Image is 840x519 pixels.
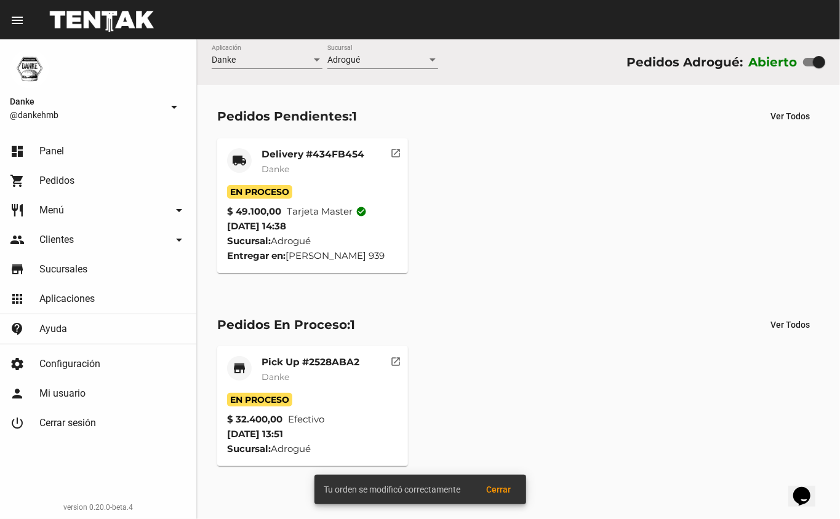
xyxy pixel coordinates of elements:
span: 1 [352,109,357,124]
span: 1 [350,317,355,332]
mat-icon: contact_support [10,322,25,336]
span: Tarjeta master [287,204,367,219]
span: Adrogué [327,55,360,65]
span: Configuración [39,358,100,370]
span: Danke [262,371,289,382]
mat-icon: restaurant [10,203,25,218]
strong: $ 32.400,00 [227,412,282,427]
span: Danke [262,164,289,175]
mat-icon: open_in_new [390,146,401,157]
mat-icon: settings [10,357,25,371]
div: Pedidos En Proceso: [217,315,355,335]
span: Clientes [39,234,74,246]
span: Menú [39,204,64,216]
span: Panel [39,145,64,157]
mat-icon: check_circle [356,206,367,217]
mat-icon: menu [10,13,25,28]
button: Ver Todos [761,105,820,127]
mat-icon: person [10,386,25,401]
button: Ver Todos [761,314,820,336]
span: Sucursales [39,263,87,275]
strong: Entregar en: [227,250,286,261]
span: Cerrar [487,485,511,494]
span: Aplicaciones [39,293,95,305]
label: Abierto [748,52,798,72]
div: Pedidos Pendientes: [217,106,357,126]
span: Danke [212,55,236,65]
span: Efectivo [288,412,324,427]
mat-icon: local_shipping [232,153,247,168]
mat-icon: power_settings_new [10,416,25,430]
span: En Proceso [227,393,292,406]
mat-icon: open_in_new [390,354,401,365]
span: Cerrar sesión [39,417,96,429]
img: 1d4517d0-56da-456b-81f5-6111ccf01445.png [10,49,49,89]
div: [PERSON_NAME] 939 [227,248,399,263]
button: Cerrar [477,478,521,501]
mat-icon: arrow_drop_down [172,232,186,247]
span: En Proceso [227,185,292,199]
mat-card-title: Delivery #434FB454 [262,148,364,160]
span: Danke [10,94,162,109]
mat-icon: arrow_drop_down [172,203,186,218]
div: Pedidos Adrogué: [626,52,743,72]
span: Ver Todos [770,111,810,121]
mat-icon: store [10,262,25,277]
mat-icon: people [10,232,25,247]
div: Adrogué [227,234,399,248]
strong: Sucursal: [227,443,271,454]
div: Adrogué [227,442,399,456]
strong: Sucursal: [227,235,271,247]
span: [DATE] 14:38 [227,220,286,232]
span: Pedidos [39,175,74,187]
span: Mi usuario [39,387,86,400]
mat-icon: apps [10,291,25,306]
div: version 0.20.0-beta.4 [10,501,186,513]
span: Ver Todos [770,320,810,330]
mat-icon: shopping_cart [10,173,25,188]
mat-icon: dashboard [10,144,25,159]
mat-card-title: Pick Up #2528ABA2 [262,356,359,368]
mat-icon: arrow_drop_down [167,100,182,114]
mat-icon: store [232,361,247,376]
span: [DATE] 13:51 [227,428,283,440]
span: Ayuda [39,323,67,335]
span: @dankehmb [10,109,162,121]
strong: $ 49.100,00 [227,204,281,219]
span: Tu orden se modificó correctamente [324,483,461,496]
iframe: chat widget [788,470,828,507]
